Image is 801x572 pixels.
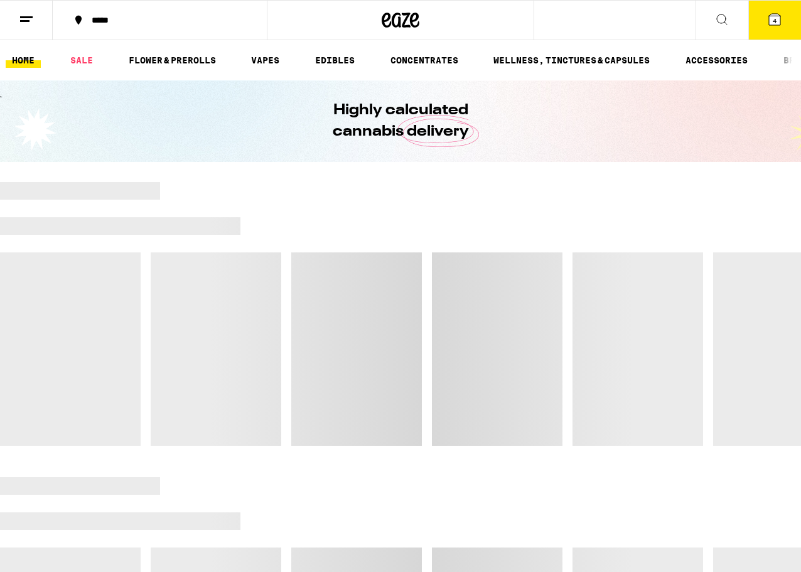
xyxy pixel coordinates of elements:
a: HOME [6,53,41,68]
h1: Highly calculated cannabis delivery [297,100,504,143]
a: WELLNESS, TINCTURES & CAPSULES [487,53,656,68]
a: SALE [64,53,99,68]
a: CONCENTRATES [384,53,465,68]
a: EDIBLES [309,53,361,68]
a: FLOWER & PREROLLS [122,53,222,68]
a: VAPES [245,53,286,68]
a: ACCESSORIES [679,53,754,68]
span: 4 [773,17,777,24]
button: 4 [748,1,801,40]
